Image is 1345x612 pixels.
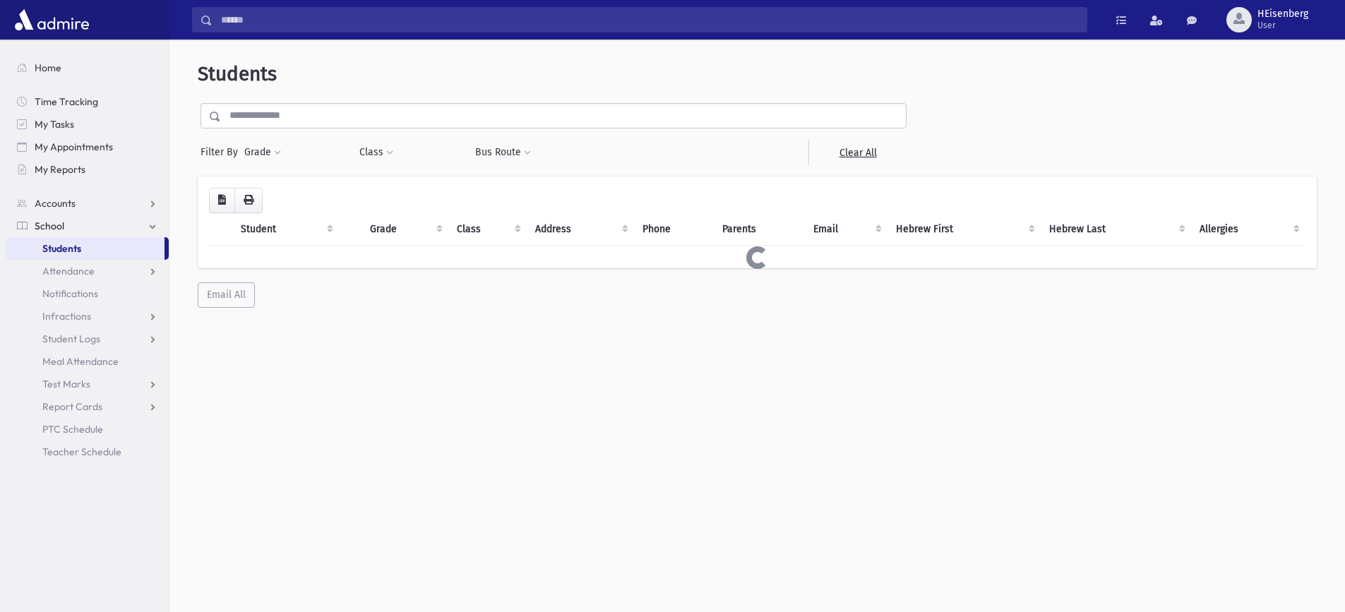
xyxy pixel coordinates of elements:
button: Bus Route [474,140,532,165]
th: Address [527,213,634,246]
span: Attendance [42,265,95,277]
span: Filter By [201,145,244,160]
a: Student Logs [6,328,169,350]
th: Hebrew First [887,213,1040,246]
span: Infractions [42,310,91,323]
span: My Tasks [35,118,74,131]
button: Class [359,140,394,165]
a: Meal Attendance [6,350,169,373]
span: Accounts [35,197,76,210]
span: Test Marks [42,378,90,390]
a: Home [6,56,169,79]
span: Meal Attendance [42,355,119,368]
span: HEisenberg [1257,8,1308,20]
span: Teacher Schedule [42,445,121,458]
th: Parents [714,213,805,246]
a: My Tasks [6,113,169,136]
button: Email All [198,282,255,308]
th: Phone [634,213,714,246]
span: Report Cards [42,400,102,413]
th: Class [448,213,527,246]
span: Students [42,242,81,255]
th: Allergies [1191,213,1305,246]
th: Email [805,213,887,246]
a: Time Tracking [6,90,169,113]
a: Clear All [808,140,907,165]
a: Report Cards [6,395,169,418]
a: My Appointments [6,136,169,158]
a: Test Marks [6,373,169,395]
th: Student [232,213,339,246]
a: Teacher Schedule [6,440,169,463]
a: Attendance [6,260,169,282]
span: Home [35,61,61,74]
span: Students [198,62,277,85]
span: Notifications [42,287,98,300]
span: Student Logs [42,332,100,345]
span: PTC Schedule [42,423,103,436]
a: Accounts [6,192,169,215]
span: My Reports [35,163,85,176]
a: School [6,215,169,237]
a: Notifications [6,282,169,305]
a: My Reports [6,158,169,181]
input: Search [213,7,1087,32]
button: CSV [209,188,235,213]
span: My Appointments [35,140,113,153]
th: Hebrew Last [1041,213,1192,246]
button: Grade [244,140,282,165]
button: Print [234,188,263,213]
a: PTC Schedule [6,418,169,440]
a: Students [6,237,165,260]
span: Time Tracking [35,95,98,108]
span: User [1257,20,1308,31]
span: School [35,220,64,232]
a: Infractions [6,305,169,328]
th: Grade [361,213,448,246]
img: AdmirePro [11,6,92,34]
